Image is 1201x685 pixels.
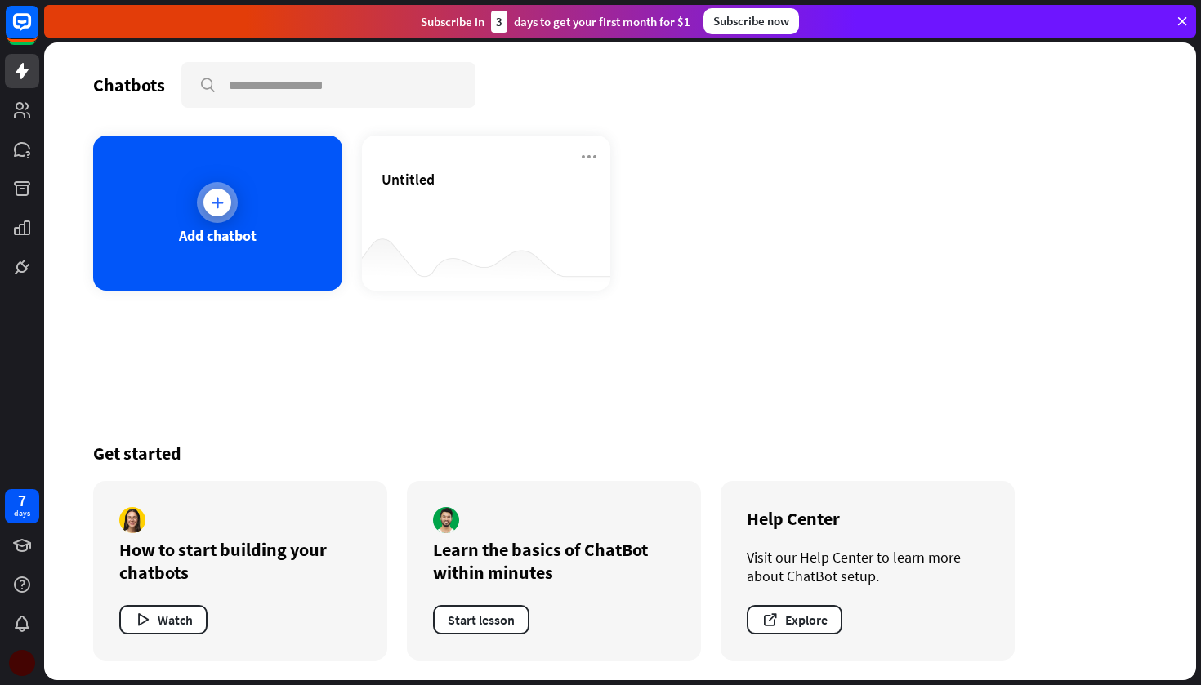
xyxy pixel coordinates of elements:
[18,493,26,508] div: 7
[747,548,989,585] div: Visit our Help Center to learn more about ChatBot setup.
[93,73,165,96] div: Chatbots
[433,538,675,584] div: Learn the basics of ChatBot within minutes
[119,507,145,533] img: author
[119,605,208,634] button: Watch
[382,170,435,189] span: Untitled
[14,508,30,519] div: days
[433,507,459,533] img: author
[421,11,690,33] div: Subscribe in days to get your first month for $1
[703,8,799,34] div: Subscribe now
[13,7,62,56] button: Open LiveChat chat widget
[119,538,361,584] div: How to start building your chatbots
[5,489,39,523] a: 7 days
[491,11,507,33] div: 3
[747,507,989,530] div: Help Center
[747,605,842,634] button: Explore
[179,226,257,245] div: Add chatbot
[93,442,1147,465] div: Get started
[433,605,529,634] button: Start lesson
